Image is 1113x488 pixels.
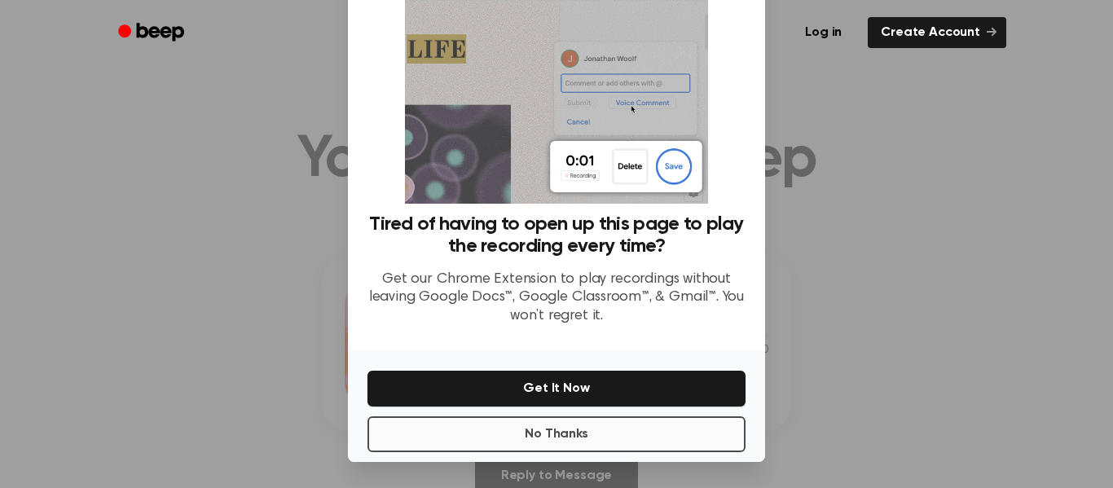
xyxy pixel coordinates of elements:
button: Get It Now [367,371,746,407]
a: Log in [789,14,858,51]
button: No Thanks [367,416,746,452]
p: Get our Chrome Extension to play recordings without leaving Google Docs™, Google Classroom™, & Gm... [367,270,746,326]
h3: Tired of having to open up this page to play the recording every time? [367,213,746,257]
a: Create Account [868,17,1006,48]
a: Beep [107,17,199,49]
